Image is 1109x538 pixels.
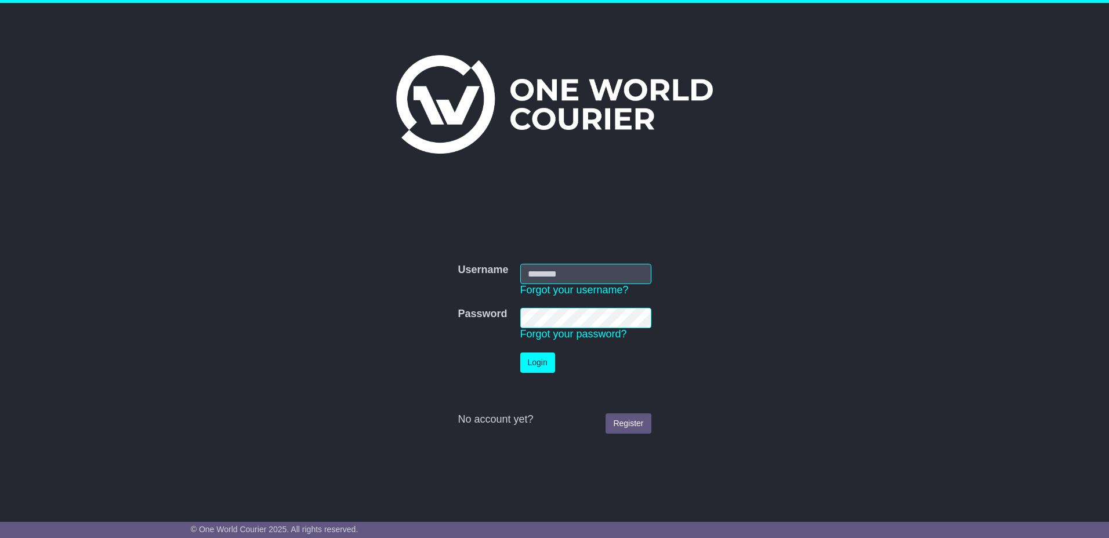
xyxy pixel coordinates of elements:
a: Forgot your password? [520,328,627,340]
span: © One World Courier 2025. All rights reserved. [191,525,358,534]
img: One World [396,55,713,154]
button: Login [520,352,555,373]
label: Password [458,308,507,321]
label: Username [458,264,508,277]
a: Register [606,413,651,434]
a: Forgot your username? [520,284,629,296]
div: No account yet? [458,413,651,426]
